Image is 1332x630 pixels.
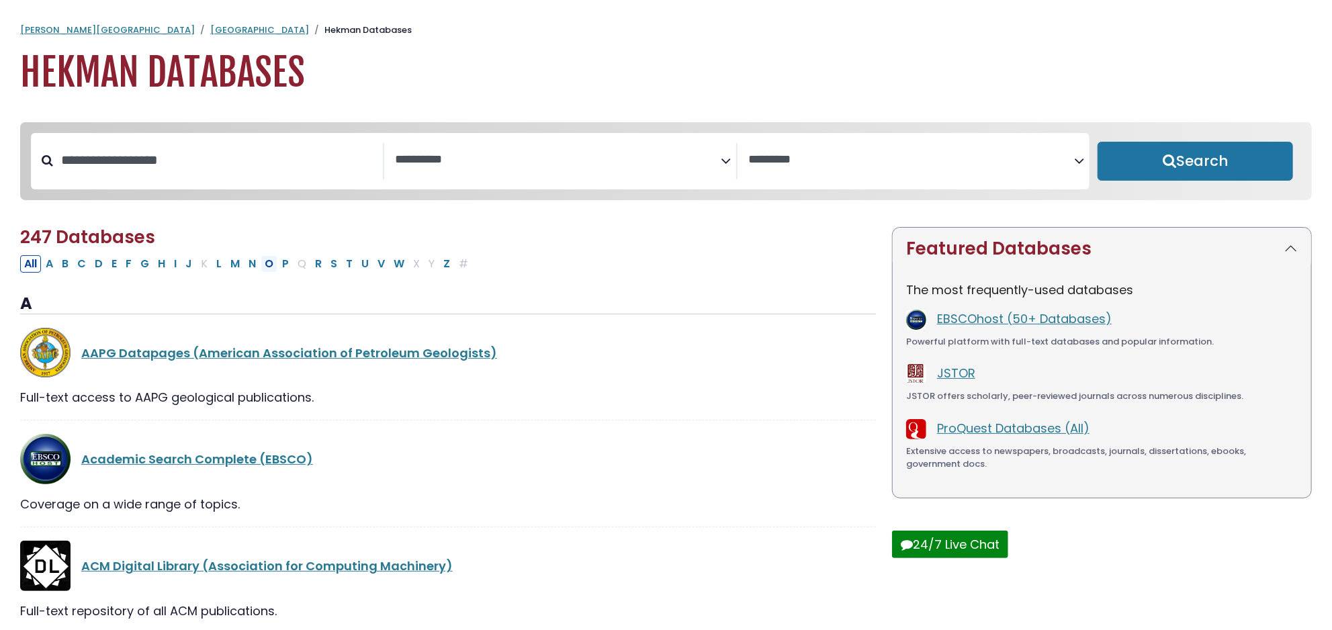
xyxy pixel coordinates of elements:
p: The most frequently-used databases [906,281,1298,299]
span: 247 Databases [20,225,155,249]
nav: breadcrumb [20,24,1312,37]
a: Academic Search Complete (EBSCO) [81,451,313,467]
div: Powerful platform with full-text databases and popular information. [906,335,1298,349]
a: [PERSON_NAME][GEOGRAPHIC_DATA] [20,24,195,36]
button: Filter Results N [245,255,260,273]
div: Coverage on a wide range of topics. [20,495,876,513]
button: Filter Results R [311,255,326,273]
button: Filter Results I [170,255,181,273]
a: EBSCOhost (50+ Databases) [937,310,1112,327]
nav: Search filters [20,122,1312,200]
button: Filter Results W [390,255,408,273]
button: Filter Results O [261,255,277,273]
button: Filter Results T [342,255,357,273]
div: Extensive access to newspapers, broadcasts, journals, dissertations, ebooks, government docs. [906,445,1298,471]
button: Filter Results H [154,255,169,273]
button: Filter Results J [181,255,196,273]
button: Filter Results S [326,255,341,273]
a: JSTOR [937,365,975,381]
button: Filter Results A [42,255,57,273]
h3: A [20,294,876,314]
li: Hekman Databases [309,24,412,37]
button: Filter Results L [212,255,226,273]
a: [GEOGRAPHIC_DATA] [210,24,309,36]
button: Filter Results E [107,255,121,273]
button: Filter Results D [91,255,107,273]
button: Filter Results F [122,255,136,273]
textarea: Search [748,153,1074,167]
button: 24/7 Live Chat [892,531,1008,558]
div: Full-text access to AAPG geological publications. [20,388,876,406]
input: Search database by title or keyword [53,149,383,171]
button: Filter Results Z [439,255,454,273]
h1: Hekman Databases [20,50,1312,95]
a: AAPG Datapages (American Association of Petroleum Geologists) [81,345,497,361]
button: Filter Results B [58,255,73,273]
div: Alpha-list to filter by first letter of database name [20,255,474,271]
button: Featured Databases [893,228,1311,270]
button: Submit for Search Results [1098,142,1293,181]
a: ACM Digital Library (Association for Computing Machinery) [81,557,453,574]
textarea: Search [395,153,721,167]
a: ProQuest Databases (All) [937,420,1090,437]
button: Filter Results U [357,255,373,273]
div: JSTOR offers scholarly, peer-reviewed journals across numerous disciplines. [906,390,1298,403]
button: Filter Results C [73,255,90,273]
button: Filter Results V [373,255,389,273]
button: Filter Results M [226,255,244,273]
button: Filter Results G [136,255,153,273]
button: All [20,255,41,273]
div: Full-text repository of all ACM publications. [20,602,876,620]
button: Filter Results P [278,255,293,273]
